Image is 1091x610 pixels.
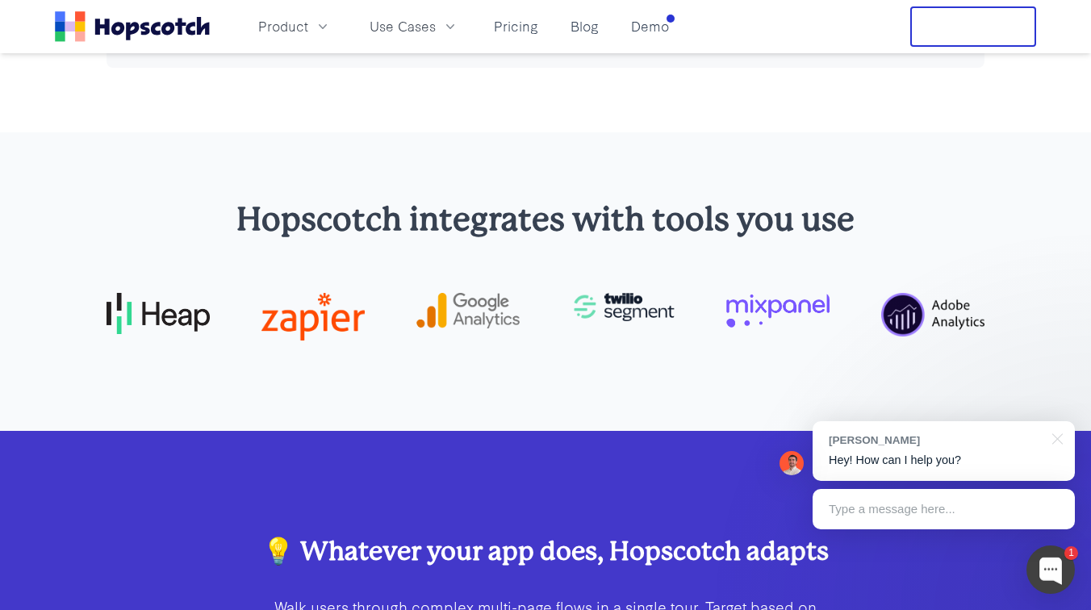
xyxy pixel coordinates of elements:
img: Logo Google Analytics.svg [416,293,520,328]
div: [PERSON_NAME] [829,432,1043,448]
p: Hey! How can I help you? [829,452,1059,469]
div: 1 [1064,546,1078,560]
img: adobe-analytics-logo-86407C40A9-seeklogo.com [881,293,984,336]
button: Product [249,13,341,40]
button: Free Trial [910,6,1036,47]
h3: 💡 Whatever your app does, Hopscotch adapts [261,534,830,570]
a: Demo [625,13,675,40]
div: Type a message here... [813,489,1075,529]
a: Pricing [487,13,545,40]
img: Mark Spera [780,451,804,475]
button: Use Cases [360,13,468,40]
span: Product [258,16,308,36]
img: Zapier logo.svg [261,293,365,341]
img: Mixpanel full logo – purple [726,293,830,328]
span: Use Cases [370,16,436,36]
img: heap-logo [107,293,210,333]
img: Twilio-Logo-Product-Segment-RGB [571,293,675,321]
a: Blog [564,13,605,40]
h2: Hopscotch integrates with tools you use [107,197,984,241]
a: Home [55,11,210,42]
